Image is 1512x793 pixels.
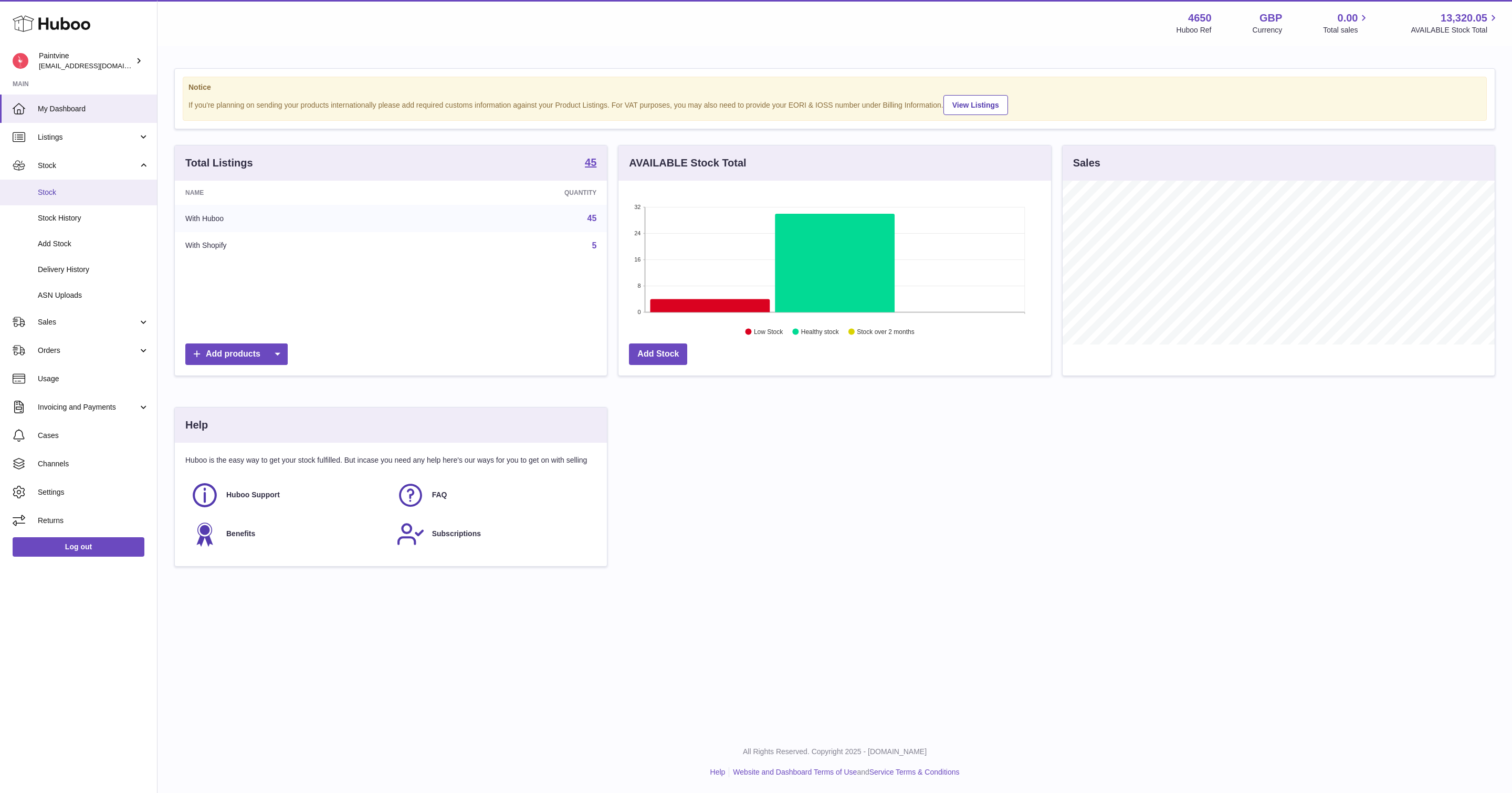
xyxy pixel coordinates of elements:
[188,82,1481,92] strong: Notice
[733,768,857,776] a: Website and Dashboard Terms of Use
[38,161,138,171] span: Stock
[38,104,149,114] span: My Dashboard
[629,343,687,365] a: Add Stock
[432,529,481,539] span: Subscriptions
[754,328,783,336] text: Low Stock
[1177,25,1212,35] div: Huboo Ref
[38,187,149,197] span: Stock
[729,767,959,777] li: and
[38,374,149,384] span: Usage
[38,487,149,497] span: Settings
[635,204,641,210] text: 32
[638,283,641,289] text: 8
[396,520,592,548] a: Subscriptions
[13,537,144,556] a: Log out
[39,51,133,71] div: Paintvine
[226,529,255,539] span: Benefits
[1411,25,1499,35] span: AVAILABLE Stock Total
[38,516,149,526] span: Returns
[1073,156,1100,170] h3: Sales
[38,132,138,142] span: Listings
[587,214,597,223] a: 45
[869,768,960,776] a: Service Terms & Conditions
[1323,25,1370,35] span: Total sales
[166,747,1504,757] p: All Rights Reserved. Copyright 2025 - [DOMAIN_NAME]
[1411,11,1499,35] a: 13,320.05 AVAILABLE Stock Total
[1338,11,1358,25] span: 0.00
[188,93,1481,115] div: If you're planning on sending your products internationally please add required customs informati...
[38,402,138,412] span: Invoicing and Payments
[801,328,839,336] text: Healthy stock
[635,230,641,236] text: 24
[432,490,447,500] span: FAQ
[857,328,915,336] text: Stock over 2 months
[175,232,408,259] td: With Shopify
[1441,11,1487,25] span: 13,320.05
[38,317,138,327] span: Sales
[185,418,208,432] h3: Help
[1259,11,1282,25] strong: GBP
[191,481,386,509] a: Huboo Support
[175,205,408,232] td: With Huboo
[38,459,149,469] span: Channels
[592,241,596,250] a: 5
[191,520,386,548] a: Benefits
[13,53,28,69] img: euan@paintvine.co.uk
[629,156,746,170] h3: AVAILABLE Stock Total
[585,157,596,168] strong: 45
[585,157,596,170] a: 45
[175,181,408,205] th: Name
[38,431,149,441] span: Cases
[635,256,641,263] text: 16
[185,156,253,170] h3: Total Listings
[185,455,596,465] p: Huboo is the easy way to get your stock fulfilled. But incase you need any help here's our ways f...
[38,265,149,275] span: Delivery History
[943,95,1008,115] a: View Listings
[638,309,641,315] text: 0
[710,768,726,776] a: Help
[226,490,280,500] span: Huboo Support
[38,346,138,356] span: Orders
[38,290,149,300] span: ASN Uploads
[38,213,149,223] span: Stock History
[408,181,607,205] th: Quantity
[39,61,154,70] span: [EMAIL_ADDRESS][DOMAIN_NAME]
[1188,11,1212,25] strong: 4650
[1323,11,1370,35] a: 0.00 Total sales
[1253,25,1283,35] div: Currency
[396,481,592,509] a: FAQ
[185,343,288,365] a: Add products
[38,239,149,249] span: Add Stock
